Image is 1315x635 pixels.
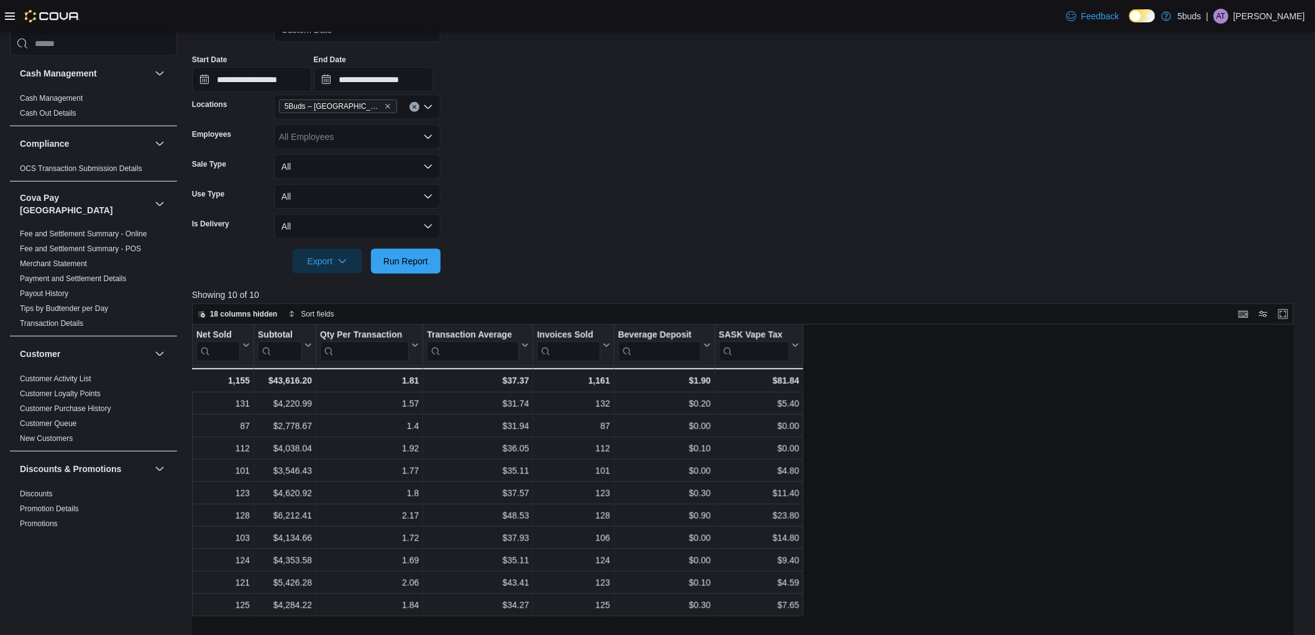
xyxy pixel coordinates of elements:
[1234,9,1305,24] p: [PERSON_NAME]
[537,330,610,361] button: Invoices Sold
[314,67,433,92] input: Press the down key to open a popover containing a calendar.
[537,419,610,433] div: 87
[193,307,283,322] button: 18 columns hidden
[20,274,126,283] a: Payment and Settlement Details
[20,463,121,475] h3: Discounts & Promotions
[618,419,711,433] div: $0.00
[258,419,312,433] div: $2,778.67
[20,504,79,514] span: Promotion Details
[20,229,147,239] span: Fee and Settlement Summary - Online
[618,598,711,613] div: $0.30
[537,531,610,545] div: 106
[20,389,101,399] span: Customer Loyalty Points
[1217,9,1226,24] span: AT
[196,373,250,388] div: 1,155
[537,598,610,613] div: 125
[152,346,167,361] button: Customer
[320,575,419,590] div: 2.06
[20,109,76,118] a: Cash Out Details
[320,531,419,545] div: 1.72
[258,330,302,341] div: Subtotal
[20,137,69,150] h3: Compliance
[1129,22,1130,23] span: Dark Mode
[20,244,141,254] span: Fee and Settlement Summary - POS
[258,463,312,478] div: $3,546.43
[427,553,529,568] div: $35.11
[320,553,419,568] div: 1.69
[279,100,397,113] span: 5Buds – North Battleford
[719,330,799,361] button: SASK Vape Tax
[20,489,53,498] a: Discounts
[20,348,60,360] h3: Customer
[537,553,610,568] div: 124
[258,441,312,456] div: $4,038.04
[192,129,231,139] label: Employees
[196,330,240,341] div: Net Sold
[192,289,1305,301] p: Showing 10 of 10
[1214,9,1229,24] div: Alyssa Tatrol
[427,330,519,341] div: Transaction Average
[20,244,141,253] a: Fee and Settlement Summary - POS
[258,531,312,545] div: $4,134.66
[427,419,529,433] div: $31.94
[320,508,419,523] div: 2.17
[258,508,312,523] div: $6,212.41
[10,161,177,181] div: Compliance
[719,531,799,545] div: $14.80
[192,100,227,109] label: Locations
[427,330,529,361] button: Transaction Average
[537,373,610,388] div: 1,161
[196,575,250,590] div: 121
[320,463,419,478] div: 1.77
[196,598,250,613] div: 125
[537,330,600,361] div: Invoices Sold
[320,330,409,341] div: Qty Per Transaction
[20,164,142,174] span: OCS Transaction Submission Details
[427,396,529,411] div: $31.74
[1129,9,1155,22] input: Dark Mode
[20,192,150,216] button: Cova Pay [GEOGRAPHIC_DATA]
[152,136,167,151] button: Compliance
[258,575,312,590] div: $5,426.28
[719,575,799,590] div: $4.59
[20,433,73,443] span: New Customers
[320,396,419,411] div: 1.57
[20,348,150,360] button: Customer
[618,396,711,411] div: $0.20
[20,67,97,80] h3: Cash Management
[196,330,250,361] button: Net Sold
[192,67,311,92] input: Press the down key to open a popover containing a calendar.
[320,441,419,456] div: 1.92
[20,259,87,269] span: Merchant Statement
[618,330,710,361] button: Beverage Deposit
[537,463,610,478] div: 101
[20,519,58,528] a: Promotions
[274,184,441,209] button: All
[196,441,250,456] div: 112
[192,159,226,169] label: Sale Type
[301,309,334,319] span: Sort fields
[20,419,76,428] a: Customer Queue
[192,189,224,199] label: Use Type
[427,373,529,388] div: $37.37
[258,330,312,361] button: Subtotal
[152,461,167,476] button: Discounts & Promotions
[152,197,167,211] button: Cova Pay [GEOGRAPHIC_DATA]
[258,598,312,613] div: $4,284.22
[10,371,177,451] div: Customer
[192,219,229,229] label: Is Delivery
[20,404,111,414] span: Customer Purchase History
[618,575,711,590] div: $0.10
[283,307,339,322] button: Sort fields
[258,553,312,568] div: $4,353.58
[258,330,302,361] div: Subtotal
[20,463,150,475] button: Discounts & Promotions
[20,389,101,398] a: Customer Loyalty Points
[300,249,355,274] span: Export
[20,519,58,529] span: Promotions
[285,100,382,113] span: 5Buds – [GEOGRAPHIC_DATA]
[20,504,79,513] a: Promotion Details
[320,330,419,361] button: Qty Per Transaction
[20,374,91,383] a: Customer Activity List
